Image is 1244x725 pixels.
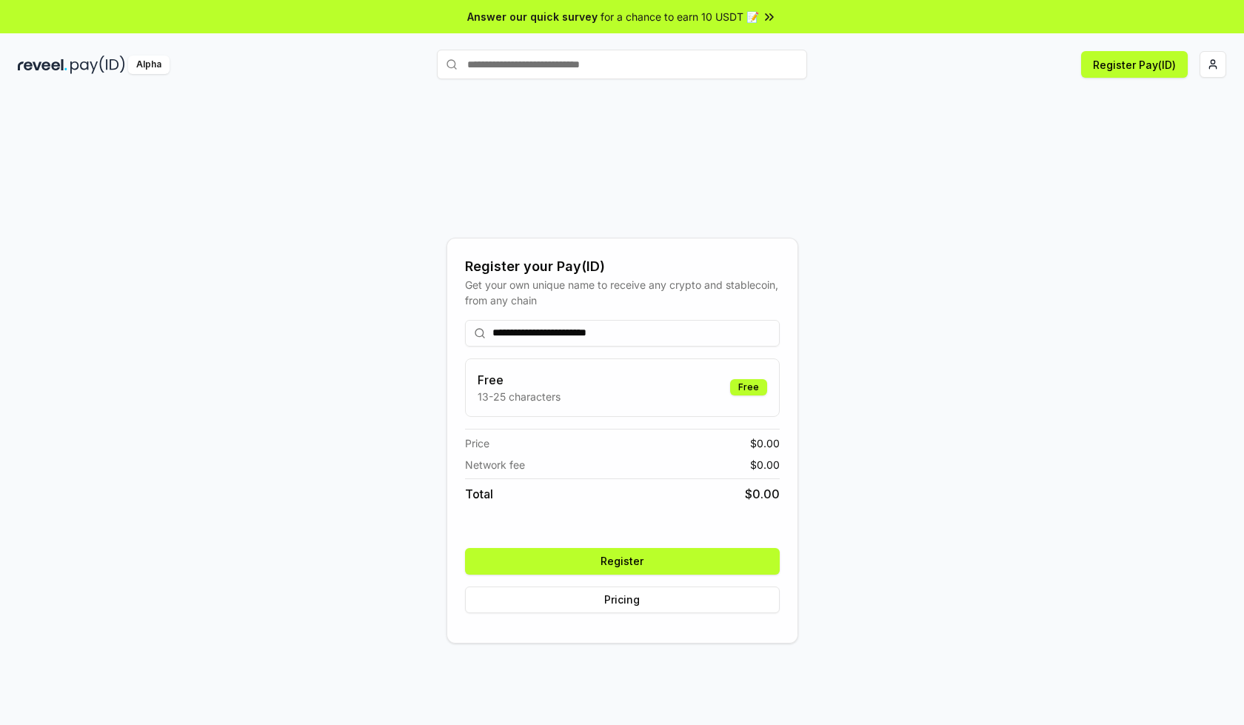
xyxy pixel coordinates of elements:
button: Pricing [465,587,780,613]
span: Network fee [465,457,525,472]
span: $ 0.00 [750,435,780,451]
button: Register [465,548,780,575]
span: Answer our quick survey [467,9,598,24]
span: for a chance to earn 10 USDT 📝 [601,9,759,24]
h3: Free [478,371,561,389]
img: reveel_dark [18,56,67,74]
img: pay_id [70,56,125,74]
div: Free [730,379,767,395]
span: $ 0.00 [750,457,780,472]
div: Register your Pay(ID) [465,256,780,277]
div: Get your own unique name to receive any crypto and stablecoin, from any chain [465,277,780,308]
div: Alpha [128,56,170,74]
button: Register Pay(ID) [1081,51,1188,78]
span: $ 0.00 [745,485,780,503]
p: 13-25 characters [478,389,561,404]
span: Total [465,485,493,503]
span: Price [465,435,489,451]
